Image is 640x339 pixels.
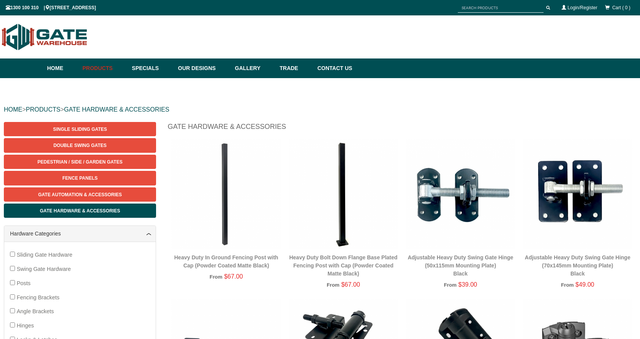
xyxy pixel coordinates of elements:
[4,106,22,113] a: HOME
[4,171,156,185] a: Fence Panels
[4,204,156,218] a: Gate Hardware & Accessories
[525,254,630,277] a: Adjustable Heavy Duty Swing Gate Hinge (70x145mm Mounting Plate)Black
[444,282,457,288] span: From
[406,139,515,249] img: Adjustable Heavy Duty Swing Gate Hinge (50x115mm Mounting Plate) - Black - Gate Warehouse
[4,155,156,169] a: Pedestrian / Side / Garden Gates
[224,273,243,280] span: $67.00
[458,281,477,288] span: $39.00
[612,5,630,10] span: Cart ( 0 )
[568,5,597,10] a: Login/Register
[47,58,79,78] a: Home
[4,97,636,122] div: > >
[38,192,122,197] span: Gate Automation & Accessories
[276,58,313,78] a: Trade
[17,266,71,272] span: Swing Gate Hardware
[171,139,281,249] img: Heavy Duty In Ground Fencing Post with Cap (Powder Coated Matte Black) - Gate Warehouse
[38,159,123,165] span: Pedestrian / Side / Garden Gates
[341,281,360,288] span: $67.00
[523,139,632,249] img: Adjustable Heavy Duty Swing Gate Hinge (70x145mm Mounting Plate) - Black - Gate Warehouse
[26,106,60,113] a: PRODUCTS
[4,187,156,202] a: Gate Automation & Accessories
[64,106,169,113] a: GATE HARDWARE & ACCESSORIES
[4,138,156,152] a: Double Swing Gates
[327,282,339,288] span: From
[62,175,98,181] span: Fence Panels
[128,58,174,78] a: Specials
[561,282,574,288] span: From
[53,143,106,148] span: Double Swing Gates
[575,281,594,288] span: $49.00
[17,294,59,301] span: Fencing Brackets
[289,254,397,277] a: Heavy Duty Bolt Down Flange Base Plated Fencing Post with Cap (Powder Coated Matte Black)
[289,139,398,249] img: Heavy Duty Bolt Down Flange Base Plated Fencing Post with Cap (Powder Coated Matte Black) - Gate ...
[231,58,276,78] a: Gallery
[17,322,34,329] span: Hinges
[10,230,150,238] a: Hardware Categories
[458,3,544,13] input: SEARCH PRODUCTS
[314,58,352,78] a: Contact Us
[209,274,222,280] span: From
[174,254,278,269] a: Heavy Duty In Ground Fencing Post with Cap (Powder Coated Matte Black)
[174,58,231,78] a: Our Designs
[17,252,72,258] span: Sliding Gate Hardware
[17,308,54,314] span: Angle Brackets
[79,58,128,78] a: Products
[408,254,514,277] a: Adjustable Heavy Duty Swing Gate Hinge (50x115mm Mounting Plate)Black
[168,122,636,135] h1: Gate Hardware & Accessories
[53,127,107,132] span: Single Sliding Gates
[6,5,96,10] span: 1300 100 310 | [STREET_ADDRESS]
[40,208,120,214] span: Gate Hardware & Accessories
[17,280,30,286] span: Posts
[4,122,156,136] a: Single Sliding Gates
